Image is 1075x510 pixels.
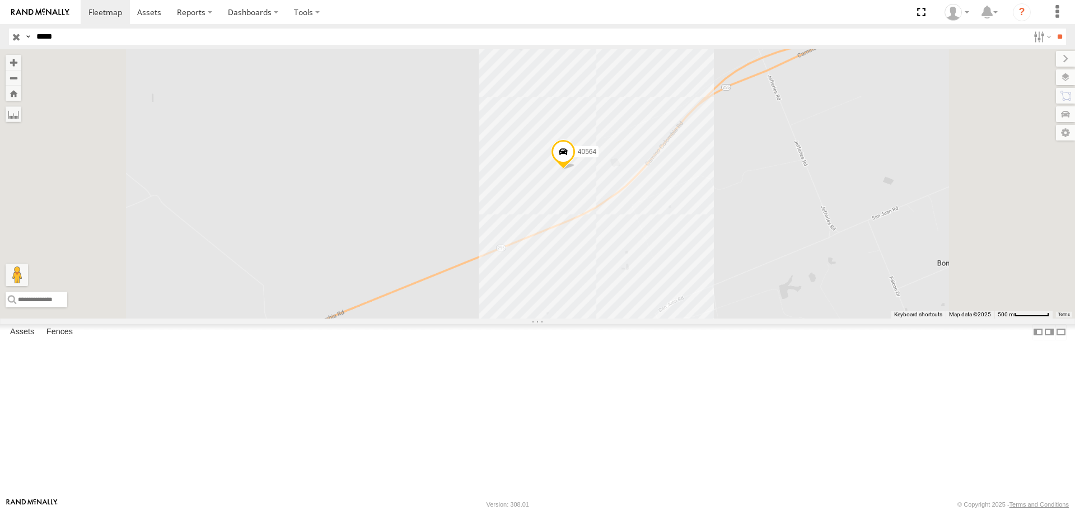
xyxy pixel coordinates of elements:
label: Measure [6,106,21,122]
a: Terms (opens in new tab) [1058,312,1070,316]
button: Drag Pegman onto the map to open Street View [6,264,28,286]
span: 40564 [578,148,596,156]
span: Map data ©2025 [949,311,991,317]
div: Version: 308.01 [487,501,529,508]
img: rand-logo.svg [11,8,69,16]
label: Assets [4,325,40,340]
i: ? [1013,3,1031,21]
label: Search Query [24,29,32,45]
a: Visit our Website [6,499,58,510]
button: Zoom Home [6,86,21,101]
button: Zoom out [6,70,21,86]
label: Hide Summary Table [1055,324,1067,340]
button: Keyboard shortcuts [894,311,942,319]
label: Map Settings [1056,125,1075,141]
label: Dock Summary Table to the Right [1044,324,1055,340]
button: Zoom in [6,55,21,70]
a: Terms and Conditions [1009,501,1069,508]
label: Dock Summary Table to the Left [1032,324,1044,340]
div: Caseta Laredo TX [941,4,973,21]
label: Search Filter Options [1029,29,1053,45]
button: Map Scale: 500 m per 59 pixels [994,311,1053,319]
div: © Copyright 2025 - [957,501,1069,508]
span: 500 m [998,311,1014,317]
label: Fences [41,325,78,340]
